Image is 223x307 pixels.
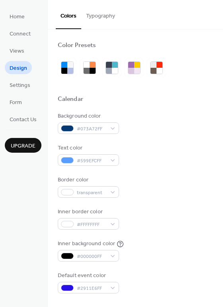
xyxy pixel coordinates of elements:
div: Background color [58,112,117,120]
span: #000000FF [77,252,106,261]
span: Form [10,98,22,107]
span: Upgrade [11,142,35,150]
div: Default event color [58,272,117,280]
a: Views [5,44,29,57]
a: Home [5,10,29,23]
span: Home [10,13,25,21]
div: Color Presets [58,41,96,50]
span: Contact Us [10,116,37,124]
a: Connect [5,27,35,40]
a: Settings [5,78,35,91]
span: Settings [10,81,30,90]
a: Form [5,95,27,108]
span: #599EFCFF [77,157,106,165]
div: Border color [58,176,117,184]
div: Inner background color [58,240,115,248]
span: #2911E6FF [77,284,106,293]
div: Inner border color [58,208,117,216]
span: #073A72FF [77,125,106,133]
span: transparent [77,189,106,197]
span: Views [10,47,24,55]
a: Design [5,61,32,74]
span: #FFFFFFFF [77,220,106,229]
div: Text color [58,144,117,152]
span: Design [10,64,27,73]
button: Upgrade [5,138,41,153]
div: Calendar [58,95,83,104]
a: Contact Us [5,112,41,126]
span: Connect [10,30,31,38]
